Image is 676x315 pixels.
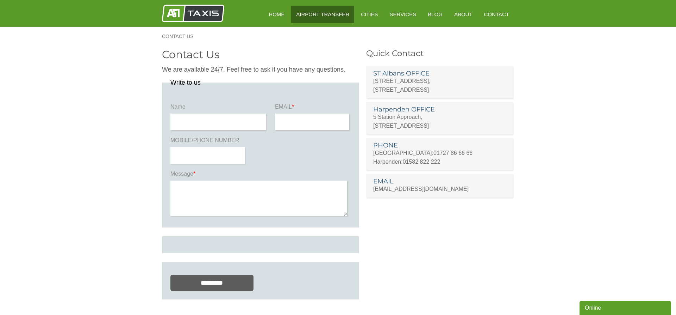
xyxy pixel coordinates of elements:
p: We are available 24/7, Feel free to ask if you have any questions. [162,65,359,74]
label: Message [170,170,351,181]
label: Name [170,103,268,114]
a: Airport Transfer [291,6,354,23]
h3: EMAIL [373,178,506,184]
a: About [449,6,477,23]
a: Services [385,6,421,23]
a: HOME [264,6,289,23]
a: Blog [423,6,447,23]
img: A1 Taxis [162,5,224,22]
h3: PHONE [373,142,506,149]
a: Contact [479,6,514,23]
a: [EMAIL_ADDRESS][DOMAIN_NAME] [373,186,469,192]
p: [GEOGRAPHIC_DATA]: [373,149,506,157]
h3: Harpenden OFFICE [373,106,506,113]
legend: Write to us [170,79,201,86]
p: Harpenden: [373,157,506,166]
iframe: chat widget [580,299,672,315]
a: 01582 822 222 [403,159,440,165]
p: [STREET_ADDRESS], [STREET_ADDRESS] [373,77,506,94]
a: 01727 86 66 66 [433,150,472,156]
h3: ST Albans OFFICE [373,70,506,77]
p: 5 Station Approach, [STREET_ADDRESS] [373,113,506,130]
label: EMAIL [275,103,351,114]
label: MOBILE/PHONE NUMBER [170,137,246,147]
a: Cities [356,6,383,23]
h3: Quick Contact [366,49,514,57]
h2: Contact Us [162,49,359,60]
a: Contact Us [162,34,201,39]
